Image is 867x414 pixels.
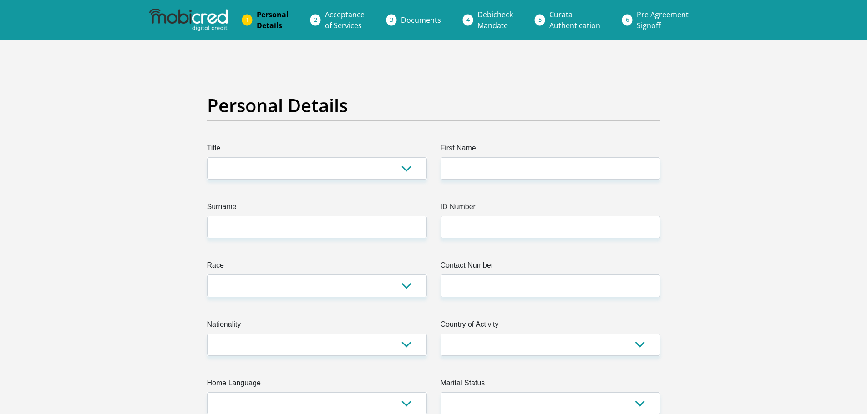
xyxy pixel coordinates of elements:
input: Surname [207,216,427,238]
label: ID Number [441,201,660,216]
span: Pre Agreement Signoff [637,10,689,30]
label: Title [207,143,427,157]
span: Documents [401,15,441,25]
label: Home Language [207,378,427,392]
label: Race [207,260,427,274]
a: DebicheckMandate [470,5,520,35]
input: ID Number [441,216,660,238]
a: CurataAuthentication [542,5,608,35]
span: Debicheck Mandate [477,10,513,30]
img: mobicred logo [149,9,228,31]
label: Surname [207,201,427,216]
span: Personal Details [257,10,289,30]
input: Contact Number [441,274,660,297]
h2: Personal Details [207,95,660,116]
label: Contact Number [441,260,660,274]
a: Acceptanceof Services [318,5,372,35]
label: First Name [441,143,660,157]
label: Marital Status [441,378,660,392]
a: Documents [394,11,448,29]
label: Country of Activity [441,319,660,334]
label: Nationality [207,319,427,334]
a: PersonalDetails [249,5,296,35]
a: Pre AgreementSignoff [629,5,696,35]
span: Curata Authentication [549,10,600,30]
input: First Name [441,157,660,180]
span: Acceptance of Services [325,10,365,30]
